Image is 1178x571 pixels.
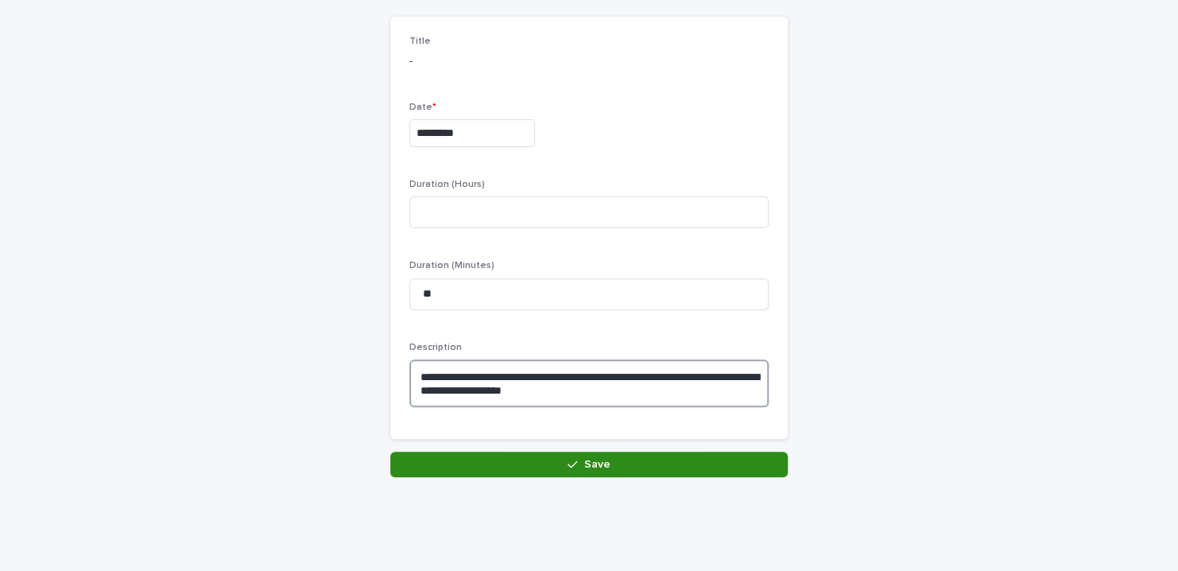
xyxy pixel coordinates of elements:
span: Duration (Minutes) [409,261,494,270]
p: - [409,53,769,70]
span: Description [409,343,462,352]
button: Save [390,452,788,477]
span: Title [409,37,431,46]
span: Date [409,103,436,112]
span: Save [584,459,610,470]
span: Duration (Hours) [409,180,485,189]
